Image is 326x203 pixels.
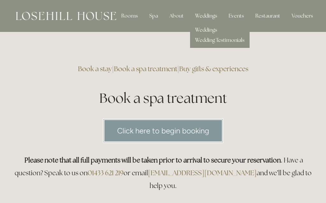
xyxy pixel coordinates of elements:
a: [EMAIL_ADDRESS][DOMAIN_NAME] [148,169,257,177]
div: Spa [144,10,163,22]
a: Buy gifts & experiences [179,64,248,73]
a: Book a stay [78,64,112,73]
a: Book a spa treatment [114,64,177,73]
div: Restaurant [250,10,285,22]
div: Events [223,10,249,22]
a: Weddings [195,26,217,33]
img: Losehill House [16,12,116,20]
a: Vouchers [287,10,318,22]
div: About [164,10,189,22]
strong: Please note that all full payments will be taken prior to arrival to secure your reservation [25,156,281,164]
a: Click here to begin booking [103,118,223,143]
h1: Book a spa treatment [11,89,315,108]
div: Weddings [190,10,222,22]
h3: | | [11,63,315,75]
a: 01433 621 219 [88,169,124,177]
a: Wedding Testimonials [195,37,244,43]
h3: . Have a question? Speak to us on or email and we’ll be glad to help you. [11,154,315,192]
div: Rooms [116,10,143,22]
